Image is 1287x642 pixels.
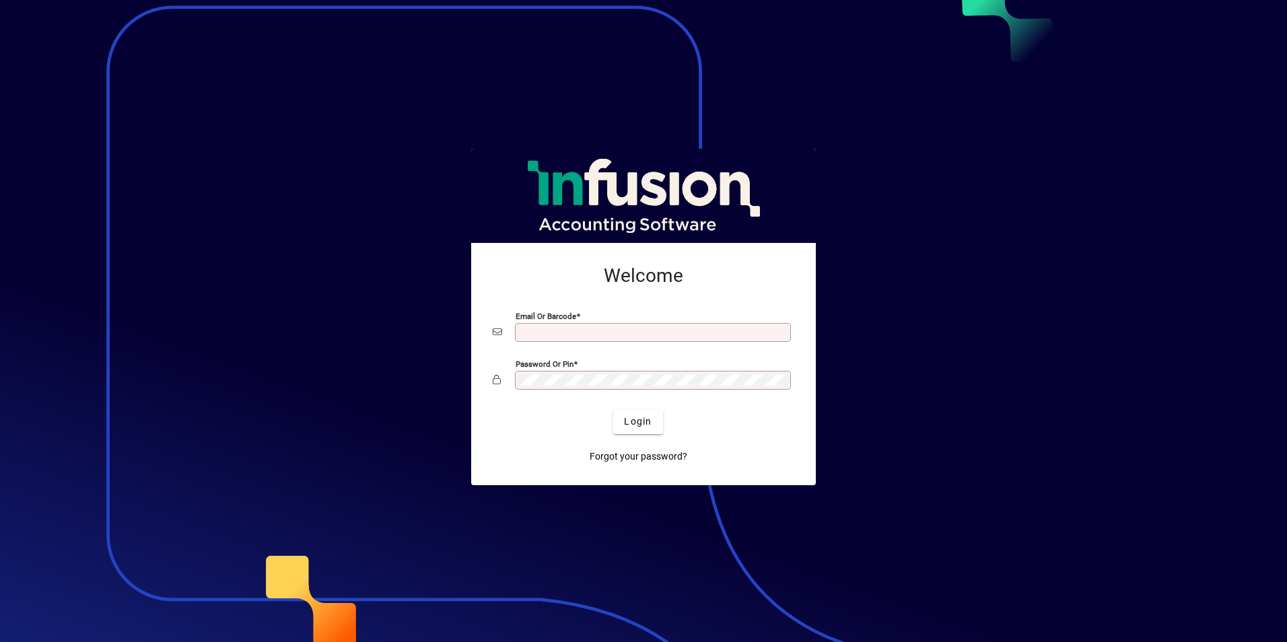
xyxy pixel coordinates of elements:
span: Login [624,415,652,429]
span: Forgot your password? [590,450,687,464]
mat-label: Email or Barcode [516,311,576,320]
a: Forgot your password? [584,445,693,469]
mat-label: Password or Pin [516,359,573,368]
h2: Welcome [493,264,794,287]
button: Login [613,410,662,434]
